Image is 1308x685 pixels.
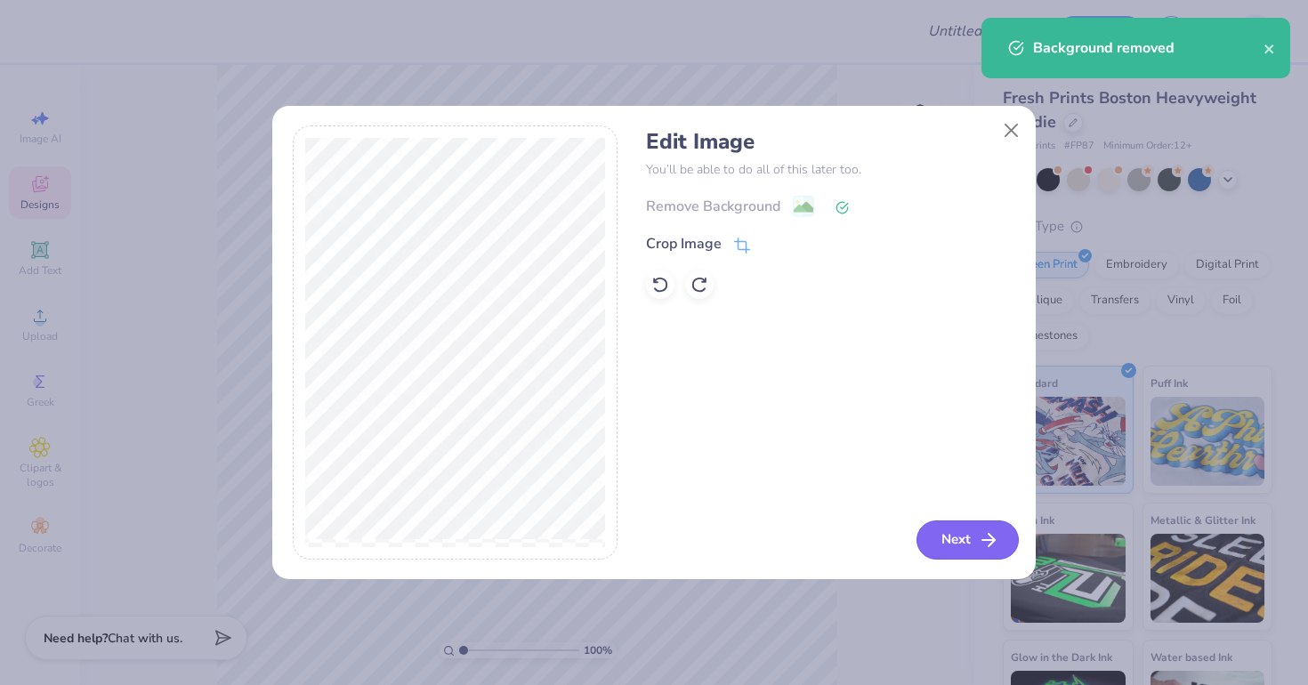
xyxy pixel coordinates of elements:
[1033,37,1264,59] div: Background removed
[916,520,1019,560] button: Next
[1264,37,1276,59] button: close
[646,129,1015,155] h4: Edit Image
[995,113,1029,147] button: Close
[646,233,722,254] div: Crop Image
[646,160,1015,179] p: You’ll be able to do all of this later too.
